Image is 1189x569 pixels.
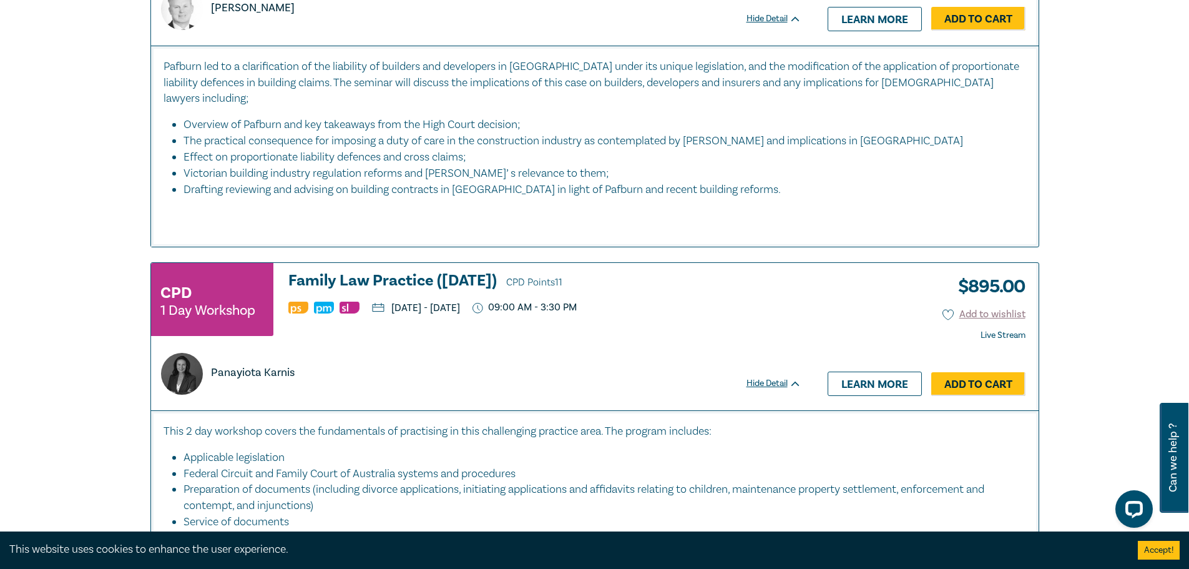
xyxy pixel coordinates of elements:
[164,59,1026,107] p: Pafburn led to a clarification of the liability of builders and developers in [GEOGRAPHIC_DATA] u...
[746,12,815,25] div: Hide Detail
[183,482,1014,514] li: Preparation of documents (including divorce applications, initiating applications and affidavits ...
[183,149,1014,166] li: Effect on proportionate liability defences and cross claims;
[211,365,295,381] p: Panayiota Karnis
[1105,485,1158,538] iframe: LiveChat chat widget
[828,372,922,395] a: Learn more
[1138,541,1180,560] button: Accept cookies
[164,423,1026,440] p: This 2 day workshop covers the fundamentals of practising in this challenging practice area. The ...
[828,7,922,31] a: Learn more
[9,542,1119,558] div: This website uses cookies to enhance the user experience.
[183,117,1014,133] li: Overview of Pafburn and key takeaways from the High Court decision;
[183,133,1014,149] li: The practical consequence for imposing a duty of care in the construction industry as contemplate...
[472,302,577,314] p: 09:00 AM - 3:30 PM
[288,272,801,291] h3: Family Law Practice ([DATE])
[183,466,1014,482] li: Federal Circuit and Family Court of Australia systems and procedures
[746,377,815,390] div: Hide Detail
[372,303,460,313] p: [DATE] - [DATE]
[183,530,1014,547] li: Attending court hearings
[931,372,1025,396] a: Add to Cart
[183,514,1014,530] li: Service of documents
[949,272,1025,301] h3: $ 895.00
[160,304,255,317] small: 1 Day Workshop
[981,330,1025,341] strong: Live Stream
[506,276,562,289] span: CPD Points 11
[183,166,1014,182] li: Victorian building industry regulation reforms and [PERSON_NAME]’ s relevance to them;
[160,282,192,304] h3: CPD
[288,302,308,314] img: Professional Skills
[183,182,1026,198] li: Drafting reviewing and advising on building contracts in [GEOGRAPHIC_DATA] in light of Pafburn an...
[288,272,801,291] a: Family Law Practice ([DATE]) CPD Points11
[314,302,334,314] img: Practice Management & Business Skills
[1167,410,1179,505] span: Can we help ?
[161,353,203,395] img: https://s3.ap-southeast-2.amazonaws.com/leo-cussen-store-production-content/Contacts/PANAYIOTA%20...
[931,7,1025,31] a: Add to Cart
[183,450,1014,466] li: Applicable legislation
[340,302,360,314] img: Substantive Law
[942,307,1025,322] button: Add to wishlist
